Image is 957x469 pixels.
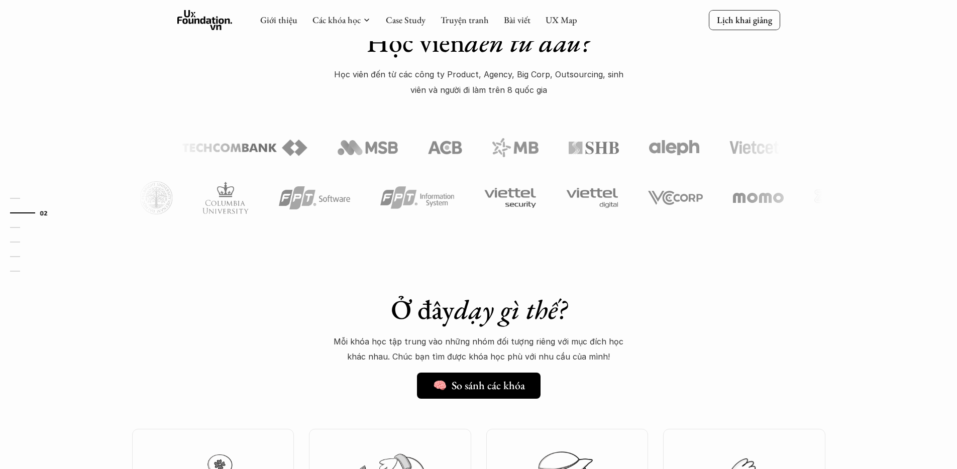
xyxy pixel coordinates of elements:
[504,14,530,26] a: Bài viết
[328,67,629,97] p: Học viên đến từ các công ty Product, Agency, Big Corp, Outsourcing, sinh viên và người đi làm trê...
[465,25,590,60] em: đến từ đâu?
[709,10,780,30] a: Lịch khai giảng
[10,207,58,219] a: 02
[328,334,629,365] p: Mỗi khóa học tập trung vào những nhóm đối tượng riêng với mục đích học khác nhau. Chúc bạn tìm đư...
[717,14,772,26] p: Lịch khai giảng
[433,379,525,392] h5: 🧠 So sánh các khóa
[386,14,426,26] a: Case Study
[441,14,489,26] a: Truyện tranh
[454,292,567,327] em: dạy gì thế?
[417,373,541,399] a: 🧠 So sánh các khóa
[312,14,361,26] a: Các khóa học
[546,14,577,26] a: UX Map
[260,14,297,26] a: Giới thiệu
[303,293,655,326] h1: Ở đây
[303,26,655,59] h1: Học viên
[40,209,48,216] strong: 02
